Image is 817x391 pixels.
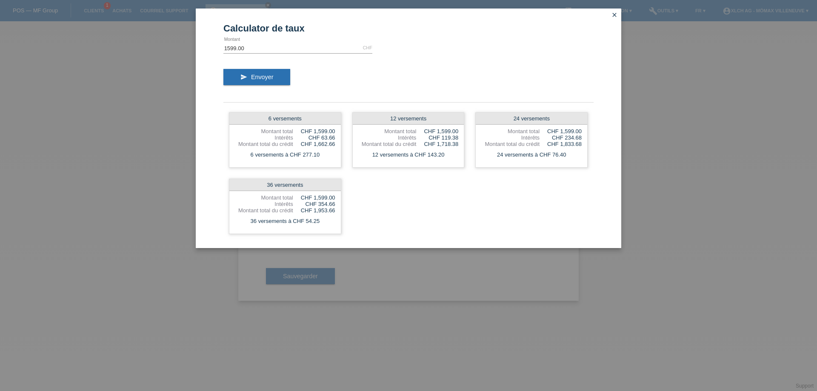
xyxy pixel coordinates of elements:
div: 36 versements à CHF 54.25 [229,216,341,227]
div: 12 versements [353,113,464,125]
div: Intérêts [235,201,293,207]
div: Montant total [235,194,293,201]
div: Montant total du crédit [235,141,293,147]
div: Montant total du crédit [481,141,540,147]
div: 24 versements à CHF 76.40 [476,149,587,160]
h1: Calculator de taux [223,23,594,34]
div: CHF 1,599.00 [416,128,458,134]
div: CHF 119.38 [416,134,458,141]
div: 6 versements à CHF 277.10 [229,149,341,160]
div: CHF 1,718.38 [416,141,458,147]
div: 12 versements à CHF 143.20 [353,149,464,160]
div: Intérêts [235,134,293,141]
div: CHF 1,599.00 [540,128,582,134]
div: CHF [363,45,372,50]
a: close [609,11,620,20]
div: 36 versements [229,179,341,191]
div: CHF 234.68 [540,134,582,141]
div: Montant total du crédit [235,207,293,214]
button: send Envoyer [223,69,290,85]
div: CHF 1,833.68 [540,141,582,147]
div: CHF 1,953.66 [293,207,335,214]
div: Intérêts [358,134,417,141]
div: Montant total [235,128,293,134]
i: send [240,74,247,80]
div: 6 versements [229,113,341,125]
div: Intérêts [481,134,540,141]
div: CHF 63.66 [293,134,335,141]
div: Montant total [358,128,417,134]
div: 24 versements [476,113,587,125]
div: CHF 1,599.00 [293,194,335,201]
span: Envoyer [251,74,273,80]
div: CHF 1,599.00 [293,128,335,134]
i: close [611,11,618,18]
div: CHF 1,662.66 [293,141,335,147]
div: CHF 354.66 [293,201,335,207]
div: Montant total [481,128,540,134]
div: Montant total du crédit [358,141,417,147]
